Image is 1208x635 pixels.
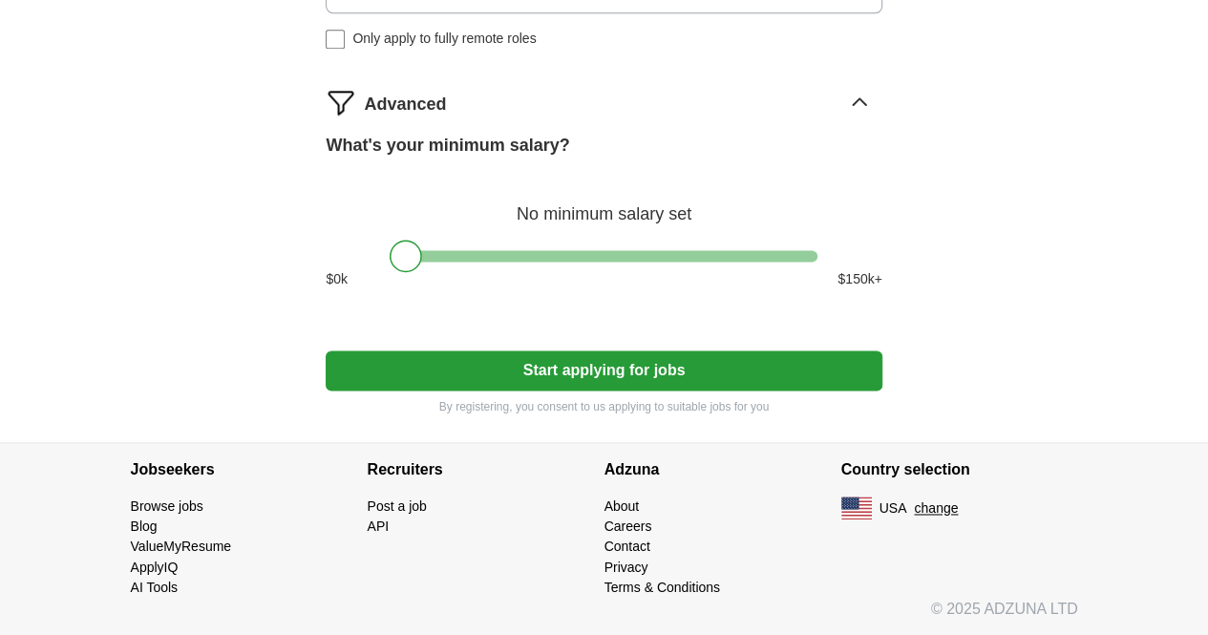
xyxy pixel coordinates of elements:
[326,181,881,227] div: No minimum salary set
[604,498,640,514] a: About
[131,519,158,534] a: Blog
[131,498,203,514] a: Browse jobs
[326,350,881,391] button: Start applying for jobs
[837,269,881,289] span: $ 150 k+
[131,539,232,554] a: ValueMyResume
[352,29,536,49] span: Only apply to fully remote roles
[116,597,1093,635] div: © 2025 ADZUNA LTD
[604,519,652,534] a: Careers
[880,498,907,519] span: USA
[131,559,179,574] a: ApplyIQ
[914,498,958,519] button: change
[841,443,1078,497] h4: Country selection
[604,539,650,554] a: Contact
[326,398,881,415] p: By registering, you consent to us applying to suitable jobs for you
[368,519,390,534] a: API
[326,133,569,159] label: What's your minimum salary?
[368,498,427,514] a: Post a job
[326,30,345,49] input: Only apply to fully remote roles
[604,559,648,574] a: Privacy
[326,87,356,117] img: filter
[604,579,720,594] a: Terms & Conditions
[841,497,872,519] img: US flag
[326,269,348,289] span: $ 0 k
[364,92,446,117] span: Advanced
[131,579,179,594] a: AI Tools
